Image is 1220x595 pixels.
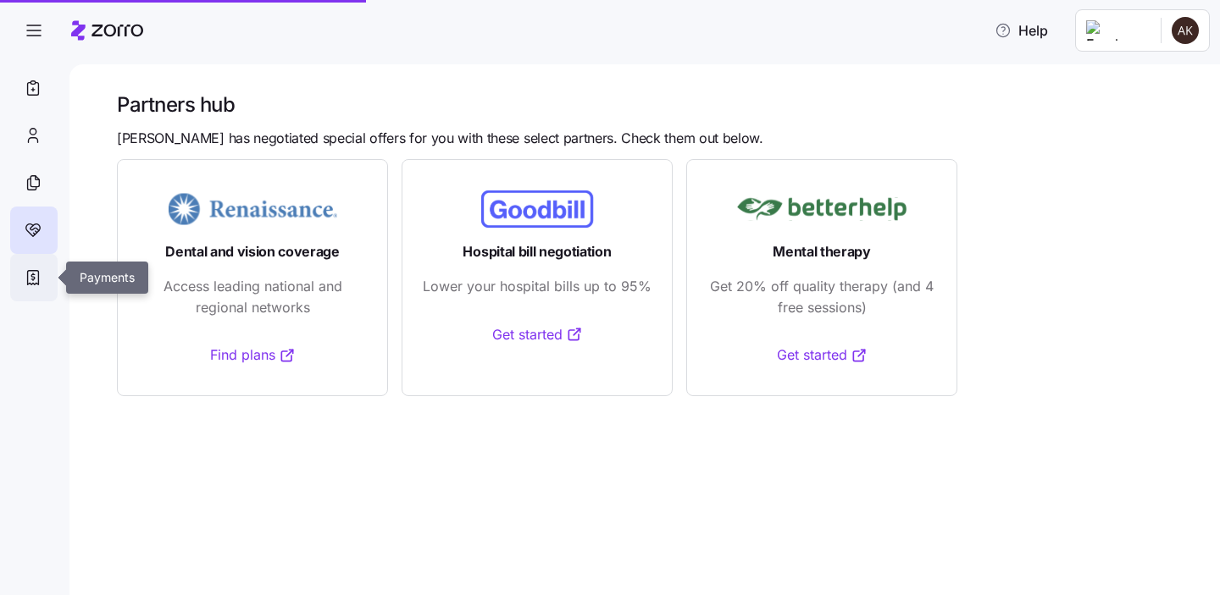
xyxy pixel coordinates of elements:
span: Hospital bill negotiation [463,241,611,262]
button: Help [981,14,1062,47]
span: Help [995,20,1048,41]
span: Access leading national and regional networks [138,276,367,318]
a: Find plans [210,344,296,366]
span: Mental therapy [773,241,871,262]
a: Get started [492,324,583,345]
span: Dental and vision coverage [165,241,340,262]
img: ae085355699157a8e4d0bbb2e4273c1b [1172,17,1199,44]
a: Get started [777,344,868,366]
h1: Partners hub [117,91,1196,118]
span: Lower your hospital bills up to 95% [423,276,652,297]
span: [PERSON_NAME] has negotiated special offers for you with these select partners. Check them out be... [117,128,763,149]
img: Employer logo [1086,20,1147,41]
span: Get 20% off quality therapy (and 4 free sessions) [707,276,936,318]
